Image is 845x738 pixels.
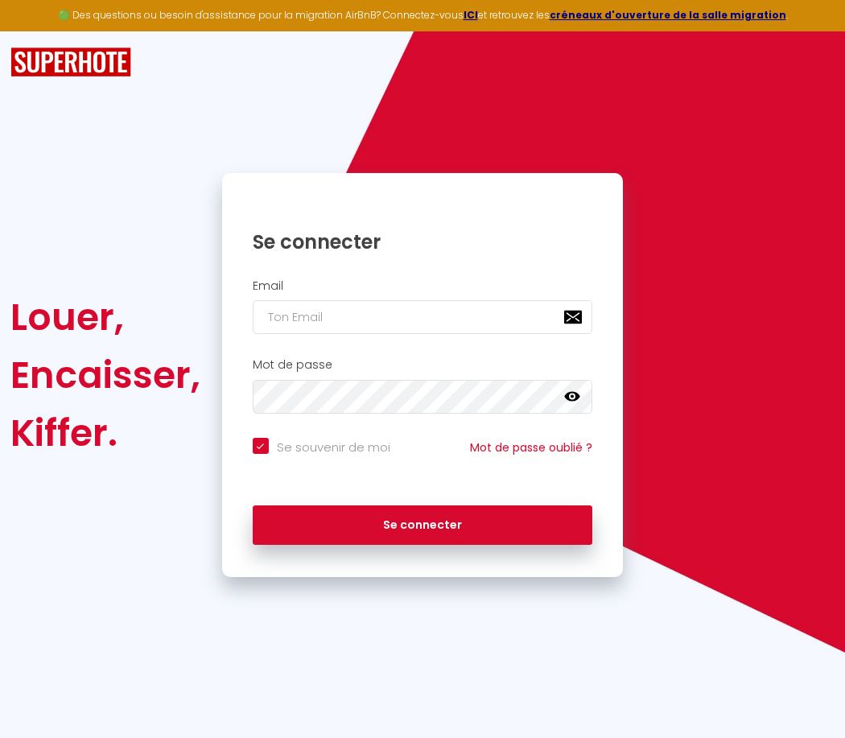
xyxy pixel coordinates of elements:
a: Mot de passe oublié ? [470,439,592,456]
a: créneaux d'ouverture de la salle migration [550,8,786,22]
div: Encaisser, [10,346,200,404]
a: ICI [464,8,478,22]
img: SuperHote logo [10,47,131,77]
div: Kiffer. [10,404,200,462]
input: Ton Email [253,300,593,334]
h1: Se connecter [253,229,593,254]
h2: Email [253,279,593,293]
h2: Mot de passe [253,358,593,372]
button: Se connecter [253,505,593,546]
div: Louer, [10,288,200,346]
